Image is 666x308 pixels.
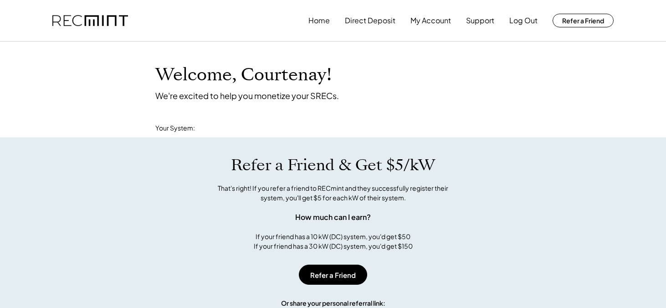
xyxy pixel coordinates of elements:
[295,212,371,223] div: How much can I earn?
[466,11,494,30] button: Support
[509,11,538,30] button: Log Out
[281,298,385,308] div: Or share your personal referral link:
[553,14,614,27] button: Refer a Friend
[410,11,451,30] button: My Account
[155,90,339,101] div: We're excited to help you monetize your SRECs.
[155,124,195,133] div: Your System:
[345,11,395,30] button: Direct Deposit
[231,156,435,175] h1: Refer a Friend & Get $5/kW
[299,265,367,285] button: Refer a Friend
[308,11,330,30] button: Home
[52,15,128,26] img: recmint-logotype%403x.png
[254,232,413,251] div: If your friend has a 10 kW (DC) system, you'd get $50 If your friend has a 30 kW (DC) system, you...
[155,64,332,86] h1: Welcome, Courtenay!
[208,183,458,203] div: That's right! If you refer a friend to RECmint and they successfully register their system, you'l...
